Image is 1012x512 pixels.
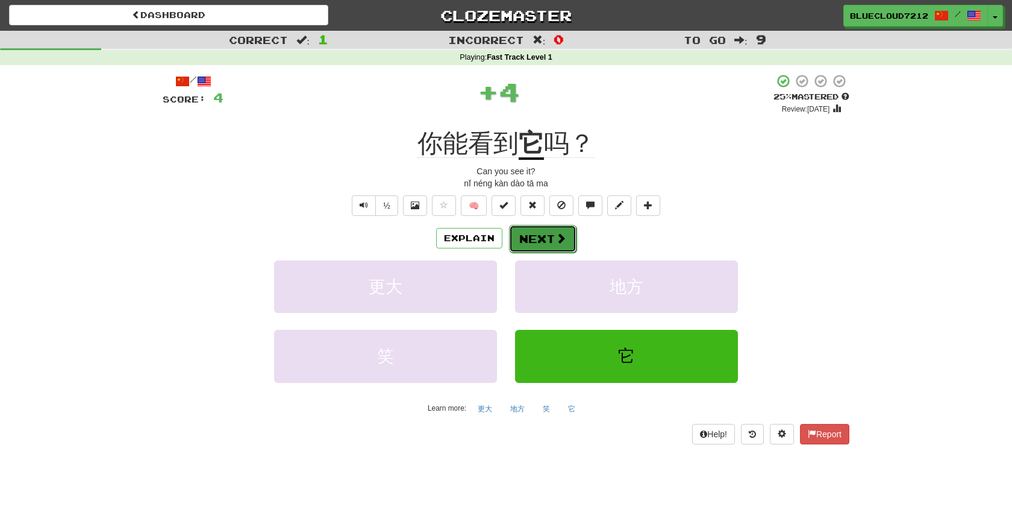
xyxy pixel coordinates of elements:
[536,400,557,418] button: 笑
[436,228,502,248] button: Explain
[618,347,635,365] span: 它
[610,277,643,296] span: 地方
[533,35,546,45] span: :
[375,195,398,216] button: ½
[955,10,961,18] span: /
[432,195,456,216] button: Favorite sentence (alt+f)
[554,32,564,46] span: 0
[741,424,764,444] button: Round history (alt+y)
[782,105,830,113] small: Review: [DATE]
[461,195,487,216] button: 🧠
[756,32,766,46] span: 9
[515,261,738,313] button: 地方
[163,177,849,189] div: nǐ néng kàn dào tā ma
[504,400,531,418] button: 地方
[800,424,849,444] button: Report
[318,32,328,46] span: 1
[274,330,497,382] button: 笑
[544,129,595,158] span: 吗？
[773,92,792,101] span: 25 %
[578,195,602,216] button: Discuss sentence (alt+u)
[499,77,520,107] span: 4
[487,53,552,62] strong: Fast Track Level 1
[561,400,582,418] button: 它
[369,277,402,296] span: 更大
[692,424,735,444] button: Help!
[448,34,524,46] span: Incorrect
[636,195,660,216] button: Add to collection (alt+a)
[549,195,573,216] button: Ignore sentence (alt+i)
[471,400,499,418] button: 更大
[352,195,376,216] button: Play sentence audio (ctl+space)
[492,195,516,216] button: Set this sentence to 100% Mastered (alt+m)
[684,34,726,46] span: To go
[417,129,519,158] span: 你能看到
[850,10,928,21] span: BlueCloud7212
[520,195,545,216] button: Reset to 0% Mastered (alt+r)
[607,195,631,216] button: Edit sentence (alt+d)
[274,261,497,313] button: 更大
[403,195,427,216] button: Show image (alt+x)
[163,74,223,89] div: /
[296,35,310,45] span: :
[346,5,666,26] a: Clozemaster
[349,195,398,216] div: Text-to-speech controls
[163,165,849,177] div: Can you see it?
[428,404,466,412] small: Learn more:
[843,5,988,27] a: BlueCloud7212 /
[515,330,738,382] button: 它
[478,74,499,110] span: +
[519,129,544,160] u: 它
[9,5,328,25] a: Dashboard
[229,34,288,46] span: Correct
[734,35,748,45] span: :
[773,92,849,103] div: Mastered
[509,225,576,253] button: Next
[213,90,223,105] span: 4
[377,347,394,365] span: 笑
[163,94,206,104] span: Score:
